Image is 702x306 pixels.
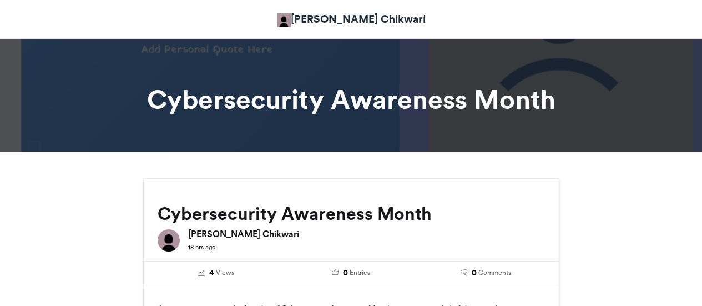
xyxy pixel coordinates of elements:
[343,267,348,279] span: 0
[158,229,180,252] img: Gladman Chikwari
[158,267,276,279] a: 4 Views
[209,267,214,279] span: 4
[427,267,545,279] a: 0 Comments
[350,268,370,278] span: Entries
[472,267,477,279] span: 0
[158,204,545,224] h2: Cybersecurity Awareness Month
[43,86,659,113] h1: Cybersecurity Awareness Month
[188,229,545,238] h6: [PERSON_NAME] Chikwari
[216,268,234,278] span: Views
[277,11,426,27] a: [PERSON_NAME] Chikwari
[292,267,410,279] a: 0 Entries
[277,13,291,27] img: Gladman Chikwari
[478,268,511,278] span: Comments
[188,243,215,251] small: 18 hrs ago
